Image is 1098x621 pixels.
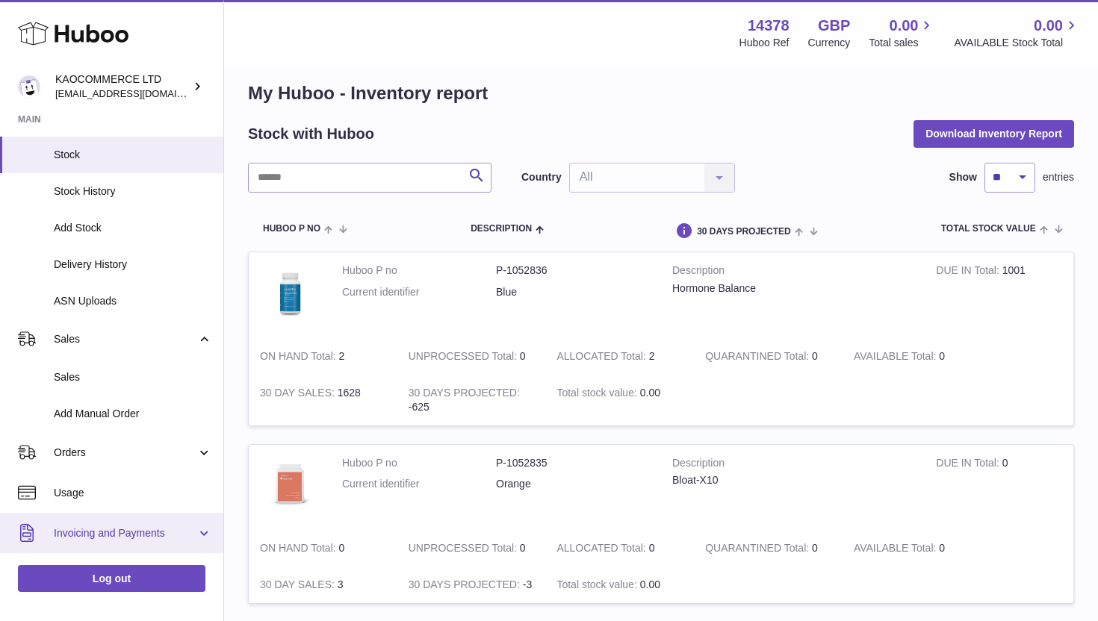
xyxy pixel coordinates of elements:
span: Usage [54,486,212,500]
strong: ALLOCATED Total [556,542,648,558]
span: Orders [54,446,196,460]
dd: Blue [496,285,650,299]
dd: Orange [496,477,650,491]
span: Add Stock [54,221,212,235]
span: entries [1043,170,1074,184]
td: 0 [925,445,1073,531]
td: 0 [397,338,546,375]
button: Download Inventory Report [914,120,1074,147]
strong: 30 DAY SALES [260,578,338,594]
dt: Current identifier [342,285,496,299]
td: -3 [397,567,546,603]
a: Log out [18,565,205,592]
span: Total stock value [941,224,1036,234]
td: 0 [397,530,546,567]
strong: ALLOCATED Total [556,350,648,366]
span: Sales [54,370,212,384]
h1: My Huboo - Inventory report [248,81,1074,105]
div: Bloat-X10 [672,473,914,487]
strong: DUE IN Total [936,264,1002,280]
strong: UNPROCESSED Total [409,542,520,558]
div: Hormone Balance [672,281,914,296]
strong: UNPROCESSED Total [409,350,520,366]
span: 0.00 [640,578,660,590]
span: 0 [812,542,818,554]
span: Description [471,224,532,234]
span: 30 DAYS PROJECTED [697,227,791,237]
strong: Total stock value [556,578,639,594]
span: Add Manual Order [54,407,212,421]
strong: Description [672,263,914,281]
dd: P-1052835 [496,456,650,470]
strong: 30 DAYS PROJECTED [409,578,523,594]
a: 0.00 AVAILABLE Stock Total [954,16,1080,50]
strong: QUARANTINED Total [705,542,812,558]
label: Country [521,170,562,184]
td: -625 [397,375,546,425]
a: 0.00 Total sales [869,16,935,50]
dd: P-1052836 [496,263,650,278]
div: Currency [808,36,851,50]
td: 1001 [925,252,1073,338]
strong: GBP [818,16,850,36]
span: 0.00 [640,387,660,399]
strong: ON HAND Total [260,350,339,366]
td: 1628 [249,375,397,425]
td: 2 [545,338,694,375]
span: 0.00 [1034,16,1063,36]
td: 2 [249,338,397,375]
span: 0 [812,350,818,362]
strong: 30 DAY SALES [260,387,338,402]
strong: 14378 [748,16,790,36]
strong: AVAILABLE Total [854,542,939,558]
span: Stock [54,148,212,162]
span: Huboo P no [263,224,320,234]
h2: Stock with Huboo [248,124,374,144]
img: product image [260,263,320,323]
span: 0.00 [890,16,919,36]
label: Show [949,170,977,184]
img: hello@lunera.co.uk [18,75,40,98]
strong: AVAILABLE Total [854,350,939,366]
strong: QUARANTINED Total [705,350,812,366]
td: 0 [249,530,397,567]
span: Delivery History [54,258,212,272]
span: [EMAIL_ADDRESS][DOMAIN_NAME] [55,87,220,99]
div: Huboo Ref [739,36,790,50]
span: Sales [54,332,196,346]
td: 0 [843,338,991,375]
span: AVAILABLE Stock Total [954,36,1080,50]
span: Total sales [869,36,935,50]
td: 0 [843,530,991,567]
td: 3 [249,567,397,603]
strong: Total stock value [556,387,639,402]
strong: 30 DAYS PROJECTED [409,387,520,402]
img: product image [260,456,320,516]
dt: Current identifier [342,477,496,491]
span: Stock History [54,184,212,199]
strong: Description [672,456,914,474]
strong: DUE IN Total [936,457,1002,472]
div: KAOCOMMERCE LTD [55,72,190,101]
dt: Huboo P no [342,456,496,470]
td: 0 [545,530,694,567]
strong: ON HAND Total [260,542,339,558]
span: Invoicing and Payments [54,526,196,540]
dt: Huboo P no [342,263,496,278]
span: ASN Uploads [54,294,212,308]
